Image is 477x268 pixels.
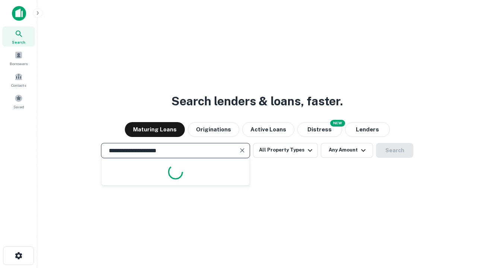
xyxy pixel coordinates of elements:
button: Active Loans [242,122,294,137]
button: All Property Types [253,143,318,158]
iframe: Chat Widget [440,208,477,244]
div: NEW [330,120,345,127]
span: Borrowers [10,61,28,67]
button: Any Amount [321,143,373,158]
button: Originations [188,122,239,137]
span: Saved [13,104,24,110]
a: Search [2,26,35,47]
button: Clear [237,145,247,156]
button: Lenders [345,122,390,137]
span: Search [12,39,25,45]
h3: Search lenders & loans, faster. [171,92,343,110]
a: Saved [2,91,35,111]
span: Contacts [11,82,26,88]
button: Search distressed loans with lien and other non-mortgage details. [297,122,342,137]
button: Maturing Loans [125,122,185,137]
img: capitalize-icon.png [12,6,26,21]
a: Borrowers [2,48,35,68]
a: Contacts [2,70,35,90]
